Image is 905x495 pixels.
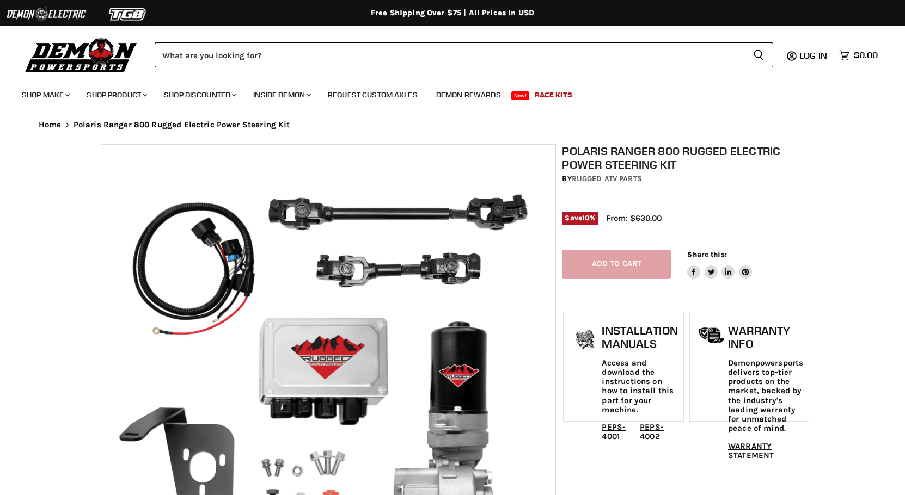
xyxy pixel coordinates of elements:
[606,213,662,223] span: From: $630.00
[428,84,509,106] a: Demon Rewards
[854,50,878,60] span: $0.00
[5,4,87,24] img: Demon Electric Logo 2
[245,84,317,106] a: Inside Demon
[687,250,726,258] span: Share this:
[17,8,888,18] div: Free Shipping Over $75 | All Prices In USD
[728,358,803,434] p: Demonpowersports delivers top-tier products on the market, backed by the industry's leading warra...
[39,120,62,129] a: Home
[602,324,677,350] h1: Installation Manuals
[87,4,169,24] img: TGB Logo 2
[562,173,810,185] div: by
[794,51,834,60] a: Log in
[728,324,803,350] h1: Warranty Info
[728,441,774,460] a: WARRANTY STATEMENT
[78,84,154,106] a: Shop Product
[562,212,598,224] span: Save %
[698,327,725,344] img: warranty-icon.png
[14,79,875,106] ul: Main menu
[156,84,243,106] a: Shop Discounted
[572,174,642,183] a: Rugged ATV Parts
[155,42,773,67] form: Product
[14,84,76,106] a: Shop Make
[744,42,773,67] button: Search
[687,250,752,279] aside: Share this:
[511,91,530,100] span: New!
[527,84,580,106] a: Race Kits
[155,42,744,67] input: Search
[17,120,888,129] nav: Breadcrumbs
[572,327,599,354] img: install_manual-icon.png
[799,50,827,61] span: Log in
[640,422,664,441] a: PEPS-4002
[602,422,626,441] a: PEPS-4001
[582,214,590,222] span: 10
[22,35,141,74] img: Demon Powersports
[562,144,810,171] h1: Polaris Ranger 800 Rugged Electric Power Steering Kit
[834,47,883,63] a: $0.00
[74,120,290,129] span: Polaris Ranger 800 Rugged Electric Power Steering Kit
[320,84,426,106] a: Request Custom Axles
[602,358,677,415] p: Access and download the instructions on how to install this part for your machine.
